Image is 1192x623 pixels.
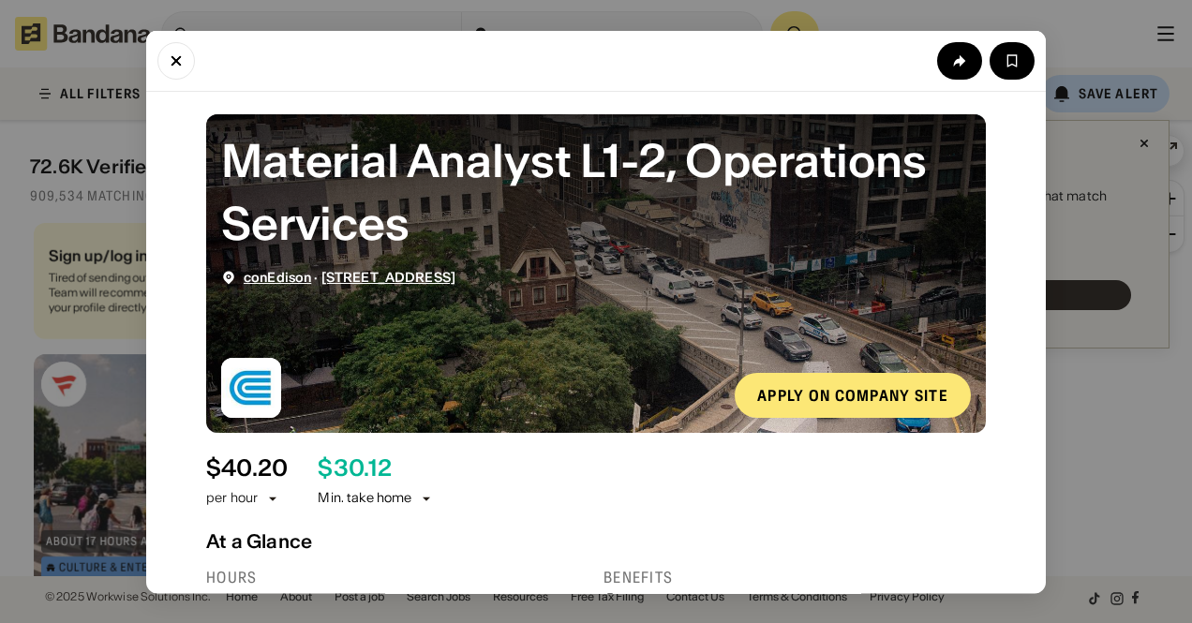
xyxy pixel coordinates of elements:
div: Hours [206,567,589,586]
div: Health insurance [624,590,750,608]
div: Apply on company site [757,387,948,402]
img: conEdison logo [221,357,281,417]
a: conEdison [244,268,311,285]
div: $ 40.20 [206,454,288,482]
div: Full-time [206,590,589,608]
div: Min. take home [318,489,434,508]
div: Material Analyst L1-2, Operations Services [221,128,971,254]
div: per hour [206,489,258,508]
div: Benefits [603,567,986,586]
div: $ 30.12 [318,454,391,482]
button: Close [157,41,195,79]
div: At a Glance [206,529,986,552]
a: [STREET_ADDRESS] [321,268,455,285]
div: · [244,269,455,285]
